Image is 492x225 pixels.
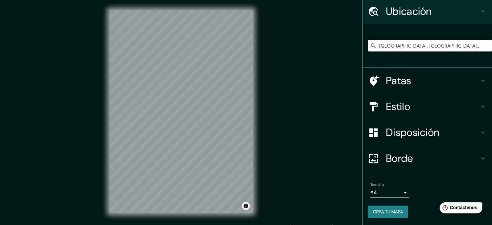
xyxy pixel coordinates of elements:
[370,187,409,198] div: A4
[368,40,492,51] input: Elige tu ciudad o zona
[386,74,411,87] font: Patas
[386,152,413,165] font: Borde
[386,5,432,18] font: Ubicación
[110,10,253,213] canvas: Mapa
[363,119,492,145] div: Disposición
[363,145,492,171] div: Borde
[373,209,403,215] font: Crea tu mapa
[363,94,492,119] div: Estilo
[242,202,250,210] button: Activar o desactivar atribución
[386,100,410,113] font: Estilo
[370,189,377,196] font: A4
[368,206,408,218] button: Crea tu mapa
[363,68,492,94] div: Patas
[386,126,439,139] font: Disposición
[434,200,485,218] iframe: Lanzador de widgets de ayuda
[370,182,384,187] font: Tamaño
